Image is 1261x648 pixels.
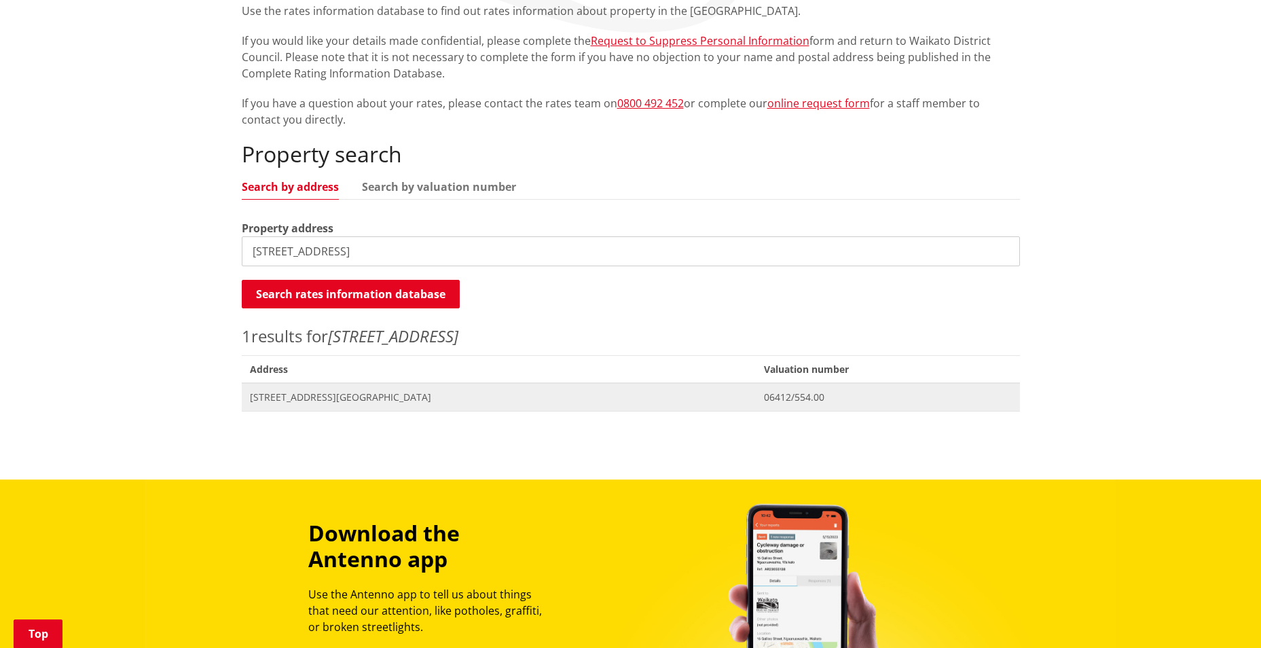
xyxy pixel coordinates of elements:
[242,324,1020,348] p: results for
[242,383,1020,411] a: [STREET_ADDRESS][GEOGRAPHIC_DATA] 06412/554.00
[242,280,460,308] button: Search rates information database
[242,325,251,347] span: 1
[14,619,62,648] a: Top
[308,586,554,635] p: Use the Antenno app to tell us about things that need our attention, like potholes, graffiti, or ...
[308,520,554,573] h3: Download the Antenno app
[764,391,1011,404] span: 06412/554.00
[617,96,684,111] a: 0800 492 452
[242,220,333,236] label: Property address
[591,33,809,48] a: Request to Suppress Personal Information
[242,3,1020,19] p: Use the rates information database to find out rates information about property in the [GEOGRAPHI...
[242,141,1020,167] h2: Property search
[242,95,1020,128] p: If you have a question about your rates, please contact the rates team on or complete our for a s...
[362,181,516,192] a: Search by valuation number
[756,355,1019,383] span: Valuation number
[250,391,748,404] span: [STREET_ADDRESS][GEOGRAPHIC_DATA]
[328,325,458,347] em: [STREET_ADDRESS]
[242,33,1020,82] p: If you would like your details made confidential, please complete the form and return to Waikato ...
[242,181,339,192] a: Search by address
[242,236,1020,266] input: e.g. Duke Street NGARUAWAHIA
[767,96,870,111] a: online request form
[242,355,756,383] span: Address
